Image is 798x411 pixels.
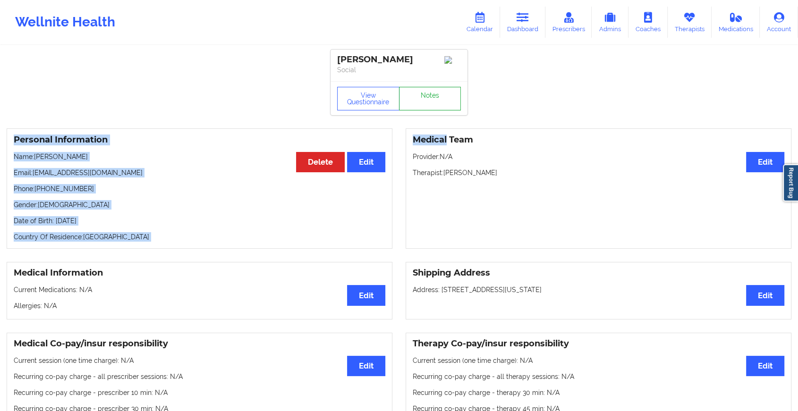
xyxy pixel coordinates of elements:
p: Gender: [DEMOGRAPHIC_DATA] [14,200,385,210]
a: Therapists [668,7,712,38]
p: Address: [STREET_ADDRESS][US_STATE] [413,285,784,294]
p: Name: [PERSON_NAME] [14,152,385,161]
a: Dashboard [500,7,545,38]
h3: Therapy Co-pay/insur responsibility [413,338,784,349]
img: Image%2Fplaceholer-image.png [444,56,461,64]
p: Allergies: N/A [14,301,385,310]
a: Prescribers [545,7,592,38]
a: Coaches [628,7,668,38]
h3: Medical Information [14,268,385,278]
button: Delete [296,152,345,172]
p: Date of Birth: [DATE] [14,216,385,226]
button: Edit [746,285,784,305]
a: Notes [399,87,461,110]
p: Recurring co-pay charge - all therapy sessions : N/A [413,372,784,381]
h3: Personal Information [14,134,385,145]
h3: Shipping Address [413,268,784,278]
p: Therapist: [PERSON_NAME] [413,168,784,177]
button: View Questionnaire [337,87,399,110]
a: Report Bug [783,164,798,201]
button: Edit [347,356,385,376]
h3: Medical Team [413,134,784,145]
p: Phone: [PHONE_NUMBER] [14,184,385,193]
p: Provider: N/A [413,152,784,161]
p: Current Medications: N/A [14,285,385,294]
a: Medications [712,7,760,38]
button: Edit [746,152,784,172]
p: Email: [EMAIL_ADDRESS][DOMAIN_NAME] [14,168,385,177]
p: Current session (one time charge): N/A [14,356,385,365]
p: Country Of Residence: [GEOGRAPHIC_DATA] [14,232,385,242]
a: Admins [592,7,628,38]
button: Edit [746,356,784,376]
p: Social [337,65,461,75]
div: [PERSON_NAME] [337,54,461,65]
p: Recurring co-pay charge - prescriber 10 min : N/A [14,388,385,397]
button: Edit [347,285,385,305]
p: Current session (one time charge): N/A [413,356,784,365]
a: Calendar [459,7,500,38]
p: Recurring co-pay charge - therapy 30 min : N/A [413,388,784,397]
p: Recurring co-pay charge - all prescriber sessions : N/A [14,372,385,381]
a: Account [760,7,798,38]
button: Edit [347,152,385,172]
h3: Medical Co-pay/insur responsibility [14,338,385,349]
